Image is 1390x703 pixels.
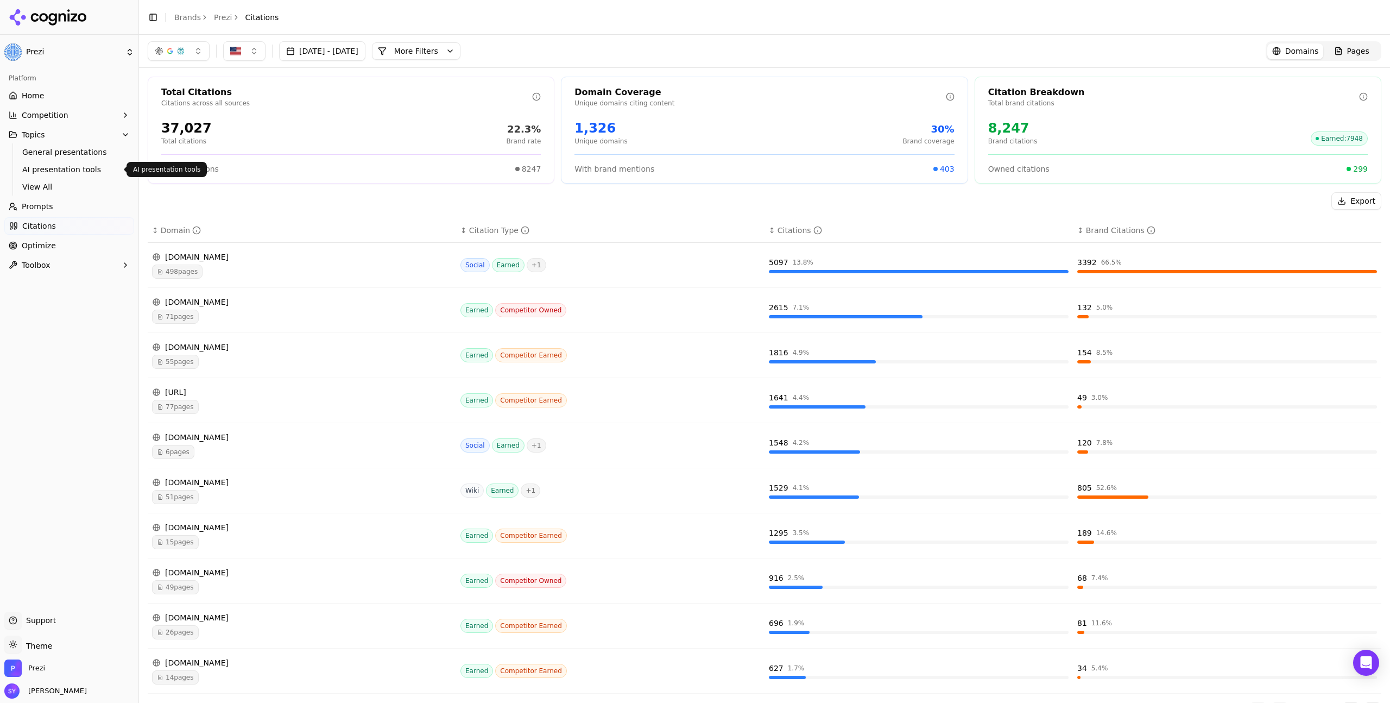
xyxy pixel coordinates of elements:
[769,392,788,403] div: 1641
[4,126,134,143] button: Topics
[4,106,134,124] button: Competition
[527,438,546,453] span: + 1
[1101,258,1122,267] div: 66.5 %
[152,490,199,504] span: 51 pages
[793,348,810,357] div: 4.9 %
[495,619,567,633] span: Competitor Earned
[152,445,194,459] span: 6 pages
[521,484,540,498] span: + 1
[152,265,203,279] span: 498 pages
[18,179,121,194] a: View All
[460,664,493,678] span: Earned
[1311,131,1368,146] span: Earned : 7948
[460,348,493,362] span: Earned
[940,164,955,174] span: 403
[1077,257,1097,268] div: 3392
[22,147,117,158] span: General presentations
[22,164,117,175] span: AI presentation tools
[988,99,1359,108] p: Total brand citations
[152,310,199,324] span: 71 pages
[1353,164,1368,174] span: 299
[460,438,490,453] span: Social
[495,664,567,678] span: Competitor Earned
[793,484,810,492] div: 4.1 %
[988,86,1359,99] div: Citation Breakdown
[148,218,456,243] th: domain
[230,46,241,57] img: US
[1077,528,1092,538] div: 189
[1353,650,1379,676] div: Open Intercom Messenger
[460,393,493,407] span: Earned
[245,12,279,23] span: Citations
[1096,438,1113,447] div: 7.8 %
[1091,619,1112,627] div: 11.6 %
[148,218,1381,694] div: Data table
[152,612,452,623] div: [DOMAIN_NAME]
[22,90,44,101] span: Home
[460,619,493,633] span: Earned
[456,218,764,243] th: citationTypes
[574,137,627,146] p: Unique domains
[152,342,452,353] div: [DOMAIN_NAME]
[161,120,212,137] div: 37,027
[495,393,567,407] span: Competitor Earned
[1091,664,1108,673] div: 5.4 %
[22,260,50,271] span: Toolbox
[574,86,945,99] div: Domain Coverage
[152,387,452,398] div: [URL]
[174,12,279,23] nav: breadcrumb
[152,297,452,307] div: [DOMAIN_NAME]
[22,129,45,140] span: Topics
[22,642,52,650] span: Theme
[492,438,525,453] span: Earned
[26,47,121,57] span: Prezi
[495,348,567,362] span: Competitor Earned
[1077,573,1087,583] div: 68
[174,13,201,22] a: Brands
[4,256,134,274] button: Toolbox
[152,535,199,549] span: 15 pages
[769,257,788,268] div: 5097
[152,400,199,414] span: 77 pages
[574,99,945,108] p: Unique domains citing content
[788,664,805,673] div: 1.7 %
[22,615,56,626] span: Support
[4,660,45,677] button: Open organization switcher
[4,217,134,235] a: Citations
[788,619,805,627] div: 1.9 %
[152,477,452,488] div: [DOMAIN_NAME]
[460,574,493,588] span: Earned
[161,86,532,99] div: Total Citations
[152,580,199,594] span: 49 pages
[161,225,201,236] div: Domain
[152,670,199,685] span: 14 pages
[769,663,784,674] div: 627
[460,225,760,236] div: ↕Citation Type
[4,198,134,215] a: Prompts
[1077,225,1377,236] div: ↕Brand Citations
[769,618,784,629] div: 696
[152,567,452,578] div: [DOMAIN_NAME]
[1091,574,1108,582] div: 7.4 %
[469,225,529,236] div: Citation Type
[460,303,493,317] span: Earned
[152,225,452,236] div: ↕Domain
[24,686,87,696] span: [PERSON_NAME]
[4,237,134,254] a: Optimize
[161,99,532,108] p: Citations across all sources
[1077,347,1092,358] div: 154
[1077,618,1087,629] div: 81
[133,165,200,174] p: AI presentation tools
[1086,225,1155,236] div: Brand Citations
[460,258,490,272] span: Social
[769,225,1069,236] div: ↕Citations
[764,218,1073,243] th: totalCitationCount
[152,657,452,668] div: [DOMAIN_NAME]
[1096,484,1117,492] div: 52.6 %
[161,137,212,146] p: Total citations
[486,484,519,498] span: Earned
[988,120,1038,137] div: 8,247
[372,42,460,60] button: More Filters
[1096,303,1113,312] div: 5.0 %
[522,164,541,174] span: 8247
